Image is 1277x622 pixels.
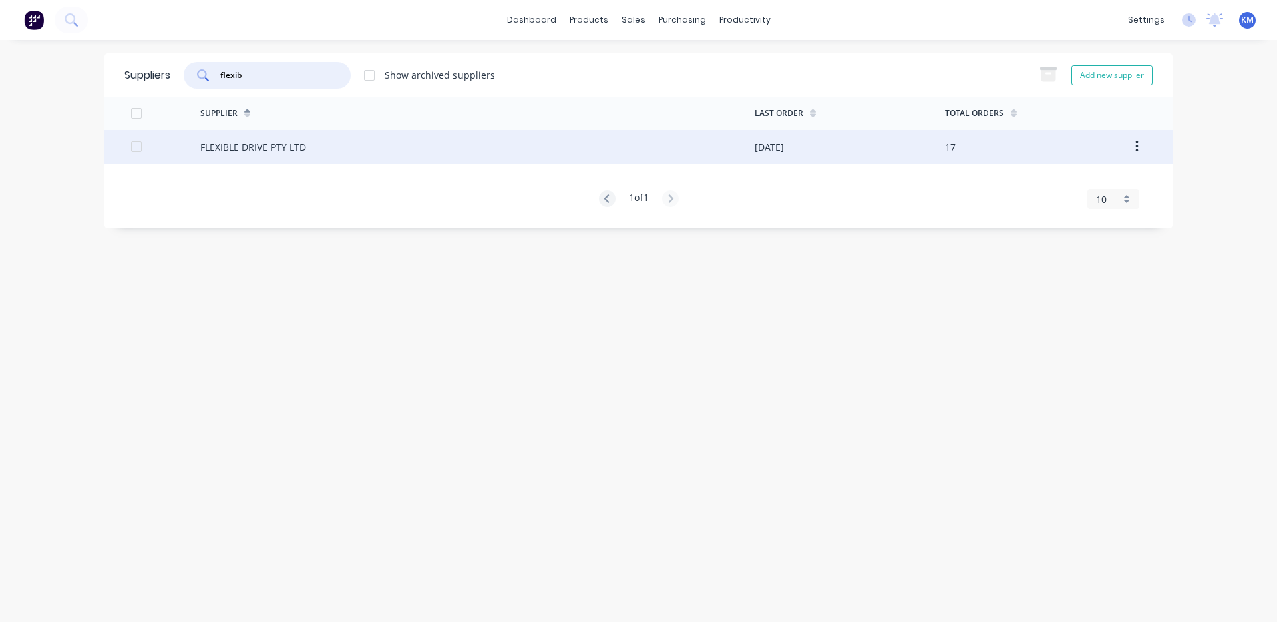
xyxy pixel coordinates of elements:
[629,190,649,208] div: 1 of 1
[563,10,615,30] div: products
[385,68,495,82] div: Show archived suppliers
[652,10,713,30] div: purchasing
[713,10,777,30] div: productivity
[1071,65,1153,85] button: Add new supplier
[124,67,170,83] div: Suppliers
[1241,14,1254,26] span: KM
[200,107,238,119] div: Supplier
[615,10,652,30] div: sales
[1121,10,1171,30] div: settings
[945,140,956,154] div: 17
[219,69,330,82] input: Search suppliers...
[945,107,1004,119] div: Total Orders
[755,107,803,119] div: Last Order
[24,10,44,30] img: Factory
[200,140,306,154] div: FLEXIBLE DRIVE PTY LTD
[1096,192,1107,206] span: 10
[755,140,784,154] div: [DATE]
[500,10,563,30] a: dashboard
